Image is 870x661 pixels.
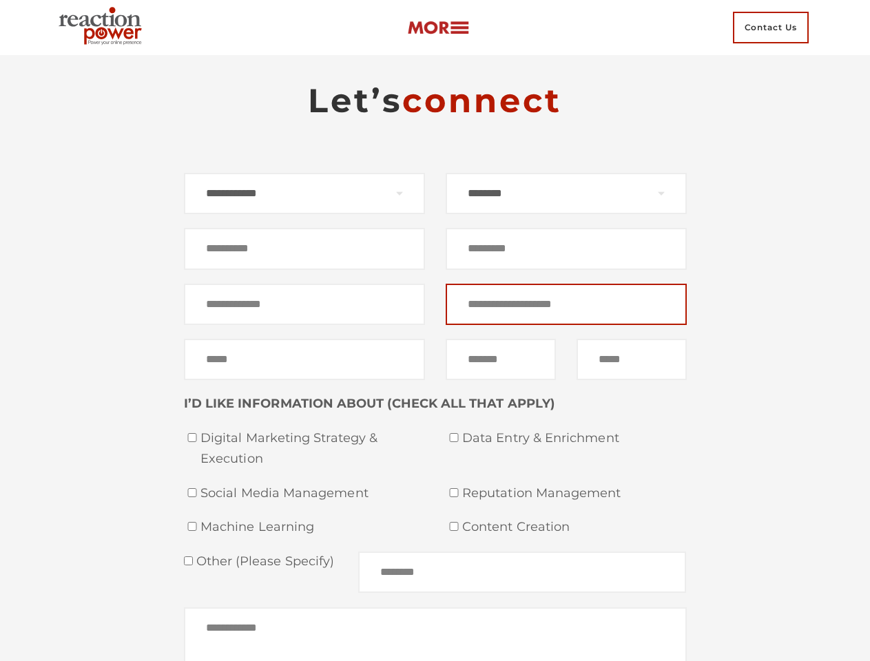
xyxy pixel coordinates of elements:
[733,12,809,43] span: Contact Us
[402,81,562,120] span: connect
[407,20,469,36] img: more-btn.png
[193,554,335,569] span: Other (please specify)
[462,428,687,449] span: Data Entry & Enrichment
[462,517,687,538] span: Content Creation
[200,483,425,504] span: Social Media Management
[184,396,555,411] strong: I’D LIKE INFORMATION ABOUT (CHECK ALL THAT APPLY)
[200,517,425,538] span: Machine Learning
[200,428,425,469] span: Digital Marketing Strategy & Execution
[53,3,153,52] img: Executive Branding | Personal Branding Agency
[184,80,687,121] h2: Let’s
[462,483,687,504] span: Reputation Management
